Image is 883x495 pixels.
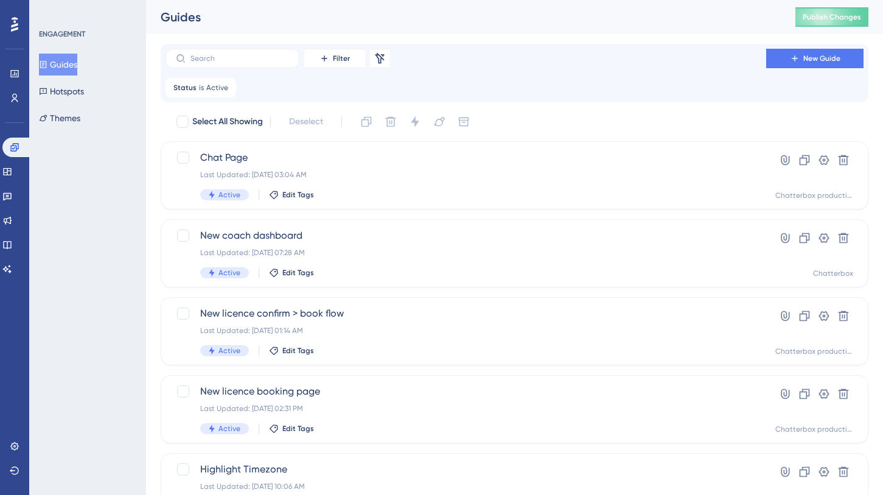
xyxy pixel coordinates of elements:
[282,268,314,278] span: Edit Tags
[39,29,85,39] div: ENGAGEMENT
[803,54,840,63] span: New Guide
[200,384,731,399] span: New licence booking page
[282,190,314,200] span: Edit Tags
[192,114,263,129] span: Select All Showing
[282,424,314,434] span: Edit Tags
[200,150,731,165] span: Chat Page
[218,268,240,278] span: Active
[39,80,84,102] button: Hotspots
[218,346,240,356] span: Active
[813,269,853,278] div: Chatterbox
[775,346,853,356] div: Chatterbox production
[39,54,77,75] button: Guides
[200,482,731,491] div: Last Updated: [DATE] 10:06 AM
[304,49,365,68] button: Filter
[206,83,228,93] span: Active
[161,9,765,26] div: Guides
[775,191,853,200] div: Chatterbox production
[218,424,240,434] span: Active
[269,346,314,356] button: Edit Tags
[795,7,868,27] button: Publish Changes
[173,83,197,93] span: Status
[200,248,731,258] div: Last Updated: [DATE] 07:28 AM
[190,54,289,63] input: Search
[39,107,80,129] button: Themes
[766,49,864,68] button: New Guide
[269,190,314,200] button: Edit Tags
[200,228,731,243] span: New coach dashboard
[803,12,861,22] span: Publish Changes
[282,346,314,356] span: Edit Tags
[333,54,350,63] span: Filter
[269,424,314,434] button: Edit Tags
[199,83,204,93] span: is
[200,326,731,335] div: Last Updated: [DATE] 01:14 AM
[289,114,323,129] span: Deselect
[200,170,731,180] div: Last Updated: [DATE] 03:04 AM
[269,268,314,278] button: Edit Tags
[200,462,731,477] span: Highlight Timezone
[775,424,853,434] div: Chatterbox production
[200,306,731,321] span: New licence confirm > book flow
[278,111,334,133] button: Deselect
[200,404,731,413] div: Last Updated: [DATE] 02:31 PM
[218,190,240,200] span: Active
